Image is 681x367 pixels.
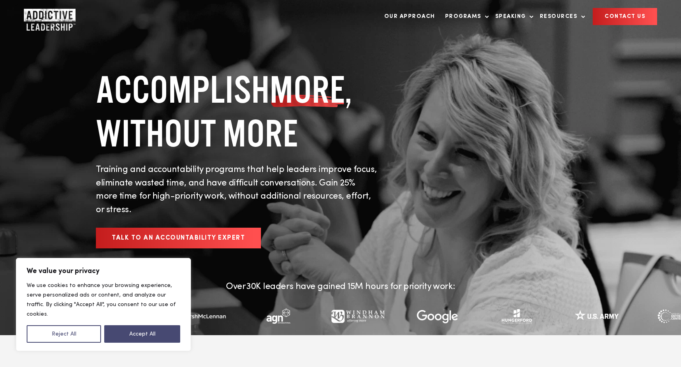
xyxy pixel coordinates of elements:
a: Programs [441,8,489,25]
a: Home [24,9,72,25]
p: Training and accountability programs that help leaders improve focus, eliminate wasted time, and ... [96,163,378,217]
a: Our Approach [380,8,439,25]
a: CONTACT US [593,8,657,25]
p: We use cookies to enhance your browsing experience, serve personalized ads or content, and analyz... [27,281,180,319]
span: MORE [270,68,345,111]
a: Speaking [491,8,534,25]
button: Accept All [104,325,180,343]
p: We value your privacy [27,266,180,276]
span: Talk to an Accountability Expert [112,235,245,241]
a: Talk to an Accountability Expert [96,228,261,248]
div: We value your privacy [16,258,191,351]
a: Resources [536,8,586,25]
button: Reject All [27,325,101,343]
h1: ACCOMPLISH , WITHOUT MORE [96,68,378,155]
